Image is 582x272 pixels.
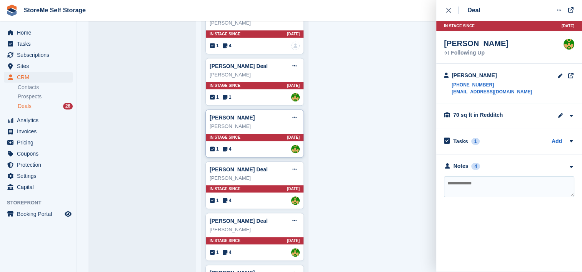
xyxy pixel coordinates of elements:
span: Subscriptions [17,50,63,60]
span: 4 [223,197,232,204]
span: [DATE] [287,134,300,140]
span: In stage since [210,186,240,192]
img: deal-assignee-blank [291,41,300,50]
img: StorMe [291,93,300,101]
a: Preview store [63,209,73,219]
div: 4 [471,163,480,170]
span: Invoices [17,126,63,137]
div: 70 sq ft in Redditch [453,111,530,119]
a: Contacts [18,84,73,91]
span: [DATE] [287,186,300,192]
span: Coupons [17,148,63,159]
div: [PERSON_NAME] [210,226,300,234]
div: Deal [467,6,480,15]
span: Booking Portal [17,209,63,219]
span: 1 [210,197,219,204]
span: 1 [223,94,232,101]
span: Sites [17,61,63,71]
a: menu [4,38,73,49]
div: [PERSON_NAME] [452,71,532,80]
span: Home [17,27,63,38]
div: 1 [471,138,480,145]
a: menu [4,50,73,60]
span: Settings [17,171,63,181]
div: Notes [454,162,469,170]
span: 4 [223,146,232,153]
a: [PERSON_NAME] Deal [210,166,268,172]
a: StorMe [291,145,300,153]
span: Deals [18,103,32,110]
span: 4 [223,42,232,49]
div: Following Up [444,50,509,56]
span: [DATE] [562,23,574,29]
a: StoreMe Self Storage [21,4,89,17]
a: Deals 28 [18,102,73,110]
a: menu [4,115,73,126]
span: 1 [210,94,219,101]
span: In stage since [210,134,240,140]
a: menu [4,182,73,192]
span: In stage since [210,238,240,244]
img: StorMe [291,248,300,257]
span: Protection [17,159,63,170]
span: [DATE] [287,31,300,37]
span: Capital [17,182,63,192]
a: [EMAIL_ADDRESS][DOMAIN_NAME] [452,88,532,95]
a: [PERSON_NAME] [210,114,255,121]
a: menu [4,27,73,38]
a: menu [4,171,73,181]
span: 1 [210,42,219,49]
img: StorMe [564,39,574,50]
span: Analytics [17,115,63,126]
span: [DATE] [287,238,300,244]
a: menu [4,159,73,170]
span: Pricing [17,137,63,148]
div: [PERSON_NAME] [210,174,300,182]
a: Add [552,137,562,146]
span: 1 [210,146,219,153]
span: CRM [17,72,63,83]
a: menu [4,137,73,148]
span: 1 [210,249,219,256]
span: Tasks [17,38,63,49]
a: menu [4,72,73,83]
a: menu [4,126,73,137]
span: In stage since [444,23,475,29]
span: In stage since [210,31,240,37]
a: [PERSON_NAME] Deal [210,218,268,224]
span: 4 [223,249,232,256]
a: menu [4,148,73,159]
a: [PERSON_NAME] Deal [210,63,268,69]
span: Prospects [18,93,42,100]
div: 28 [63,103,73,109]
span: [DATE] [287,83,300,88]
div: [PERSON_NAME] [210,123,300,130]
a: [PHONE_NUMBER] [452,81,532,88]
a: menu [4,61,73,71]
img: stora-icon-8386f47178a22dfd0bd8f6a31ec36ba5ce8667c1dd55bd0f319d3a0aa187defe.svg [6,5,18,16]
a: Prospects [18,93,73,101]
h2: Tasks [453,138,468,145]
img: StorMe [291,196,300,205]
span: Storefront [7,199,77,207]
span: In stage since [210,83,240,88]
a: menu [4,209,73,219]
div: [PERSON_NAME] [210,19,300,27]
div: [PERSON_NAME] [444,39,509,48]
div: [PERSON_NAME] [210,71,300,79]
